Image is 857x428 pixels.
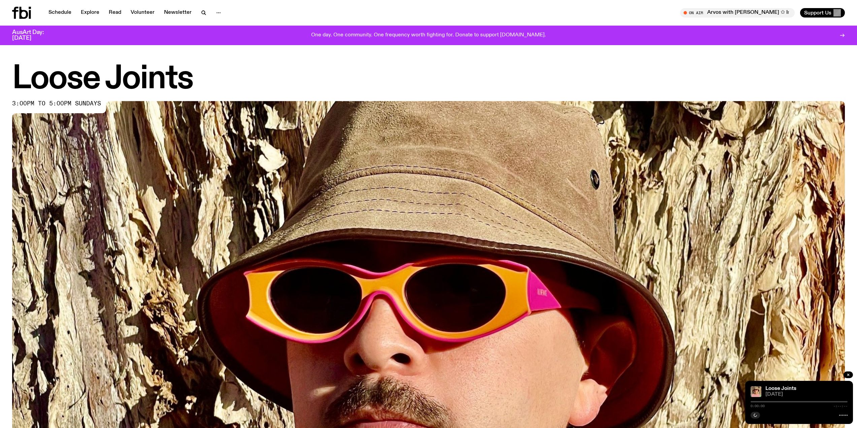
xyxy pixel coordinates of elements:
[800,8,845,18] button: Support Us
[12,30,55,41] h3: AusArt Day: [DATE]
[12,64,845,94] h1: Loose Joints
[77,8,103,18] a: Explore
[765,386,796,391] a: Loose Joints
[160,8,196,18] a: Newsletter
[680,8,795,18] button: On AirArvos with [PERSON_NAME] ✩ Interview: [PERSON_NAME]
[311,32,546,38] p: One day. One community. One frequency worth fighting for. Donate to support [DOMAIN_NAME].
[44,8,75,18] a: Schedule
[765,392,848,397] span: [DATE]
[833,404,848,408] span: -:--:--
[127,8,159,18] a: Volunteer
[804,10,831,16] span: Support Us
[751,386,761,397] img: Tyson stands in front of a paperbark tree wearing orange sunglasses, a suede bucket hat and a pin...
[12,101,101,106] span: 3:00pm to 5:00pm sundays
[751,404,765,408] span: 0:00:00
[105,8,125,18] a: Read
